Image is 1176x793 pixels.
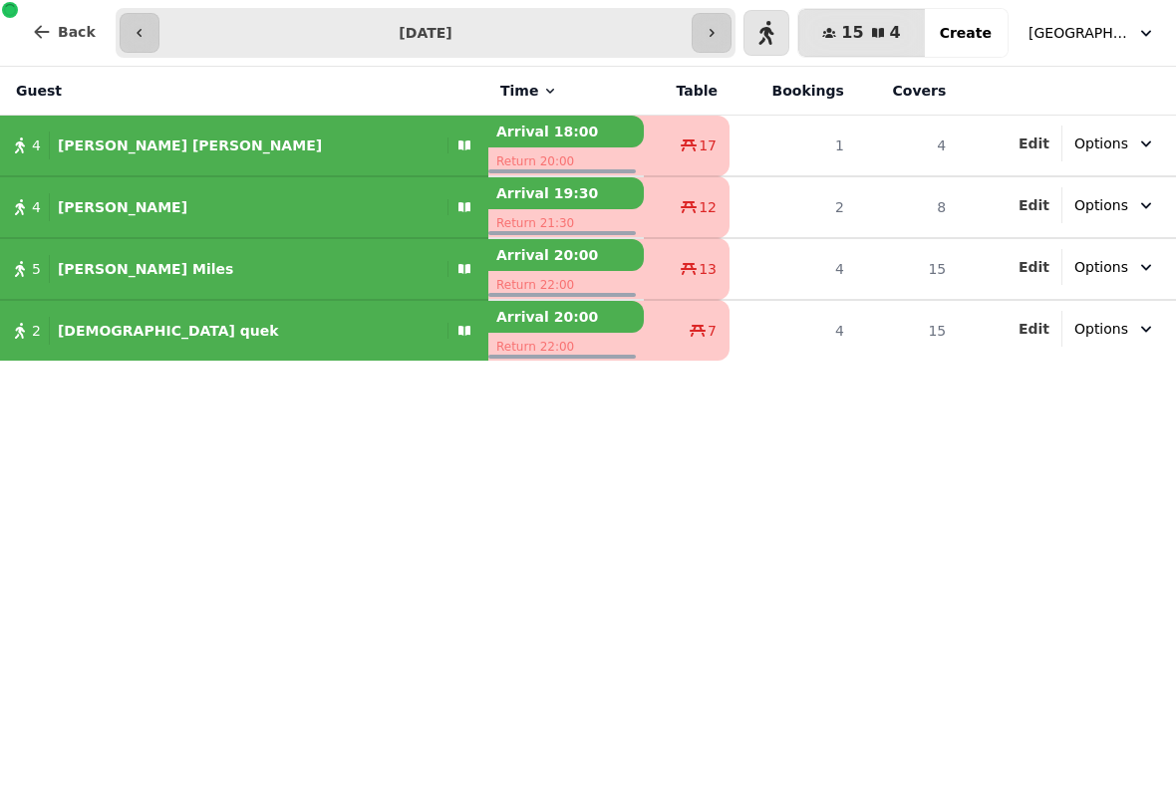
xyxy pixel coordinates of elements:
[58,259,233,279] p: [PERSON_NAME] Miles
[488,239,644,271] p: Arrival 20:00
[58,197,187,217] p: [PERSON_NAME]
[488,116,644,147] p: Arrival 18:00
[58,25,96,39] span: Back
[1019,257,1049,277] button: Edit
[890,25,901,41] span: 4
[1019,198,1049,212] span: Edit
[1029,23,1128,43] span: [GEOGRAPHIC_DATA][PERSON_NAME]
[488,333,644,361] p: Return 22:00
[730,238,856,300] td: 4
[856,300,958,361] td: 15
[856,238,958,300] td: 15
[1074,133,1128,153] span: Options
[1074,319,1128,339] span: Options
[1019,260,1049,274] span: Edit
[699,197,717,217] span: 12
[1017,15,1168,51] button: [GEOGRAPHIC_DATA][PERSON_NAME]
[1074,257,1128,277] span: Options
[940,26,992,40] span: Create
[1062,311,1168,347] button: Options
[708,321,717,341] span: 7
[841,25,863,41] span: 15
[856,116,958,177] td: 4
[32,321,41,341] span: 2
[1019,322,1049,336] span: Edit
[32,197,41,217] span: 4
[16,8,112,56] button: Back
[1062,187,1168,223] button: Options
[1019,319,1049,339] button: Edit
[856,176,958,238] td: 8
[730,300,856,361] td: 4
[730,67,856,116] th: Bookings
[924,9,1008,57] button: Create
[856,67,958,116] th: Covers
[500,81,538,101] span: Time
[644,67,730,116] th: Table
[58,321,279,341] p: [DEMOGRAPHIC_DATA] quek
[58,135,322,155] p: [PERSON_NAME] [PERSON_NAME]
[699,135,717,155] span: 17
[488,147,644,175] p: Return 20:00
[699,259,717,279] span: 13
[488,301,644,333] p: Arrival 20:00
[1062,126,1168,161] button: Options
[1019,195,1049,215] button: Edit
[798,9,924,57] button: 154
[1062,249,1168,285] button: Options
[500,81,558,101] button: Time
[1074,195,1128,215] span: Options
[32,135,41,155] span: 4
[1019,133,1049,153] button: Edit
[488,271,644,299] p: Return 22:00
[488,177,644,209] p: Arrival 19:30
[730,116,856,177] td: 1
[488,209,644,237] p: Return 21:30
[32,259,41,279] span: 5
[1019,136,1049,150] span: Edit
[730,176,856,238] td: 2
